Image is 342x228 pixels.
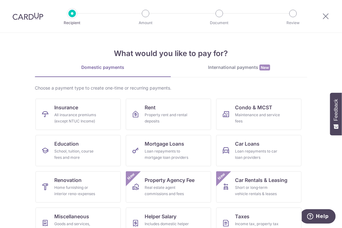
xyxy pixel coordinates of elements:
[145,148,190,161] div: Loan repayments to mortgage loan providers
[330,93,342,135] button: Feedback - Show survey
[235,104,272,111] span: Condo & MCST
[13,13,43,20] img: CardUp
[259,65,270,70] span: New
[235,213,249,220] span: Taxes
[35,64,171,70] div: Domestic payments
[122,20,169,26] p: Amount
[35,85,307,91] div: Choose a payment type to create one-time or recurring payments.
[145,104,156,111] span: Rent
[171,64,307,71] div: International payments
[126,171,211,203] a: Property Agency FeeReal estate agent commissions and feesNew
[35,48,307,59] h4: What would you like to pay for?
[145,213,176,220] span: Helper Salary
[35,135,121,166] a: EducationSchool, tuition, course fees and more
[54,104,78,111] span: Insurance
[35,171,121,203] a: RenovationHome furnishing or interior reno-expenses
[235,176,287,184] span: Car Rentals & Leasing
[216,171,227,182] span: New
[54,213,89,220] span: Miscellaneous
[302,209,336,225] iframe: Opens a widget where you can find more information
[216,171,302,203] a: Car Rentals & LeasingShort or long‑term vehicle rentals & leasesNew
[145,176,195,184] span: Property Agency Fee
[270,20,316,26] p: Review
[216,99,302,130] a: Condo & MCSTMaintenance and service fees
[145,112,190,124] div: Property rent and rental deposits
[333,99,339,121] span: Feedback
[54,176,82,184] span: Renovation
[54,148,99,161] div: School, tuition, course fees and more
[54,184,99,197] div: Home furnishing or interior reno-expenses
[49,20,95,26] p: Recipient
[126,99,211,130] a: RentProperty rent and rental deposits
[126,135,211,166] a: Mortgage LoansLoan repayments to mortgage loan providers
[145,140,184,148] span: Mortgage Loans
[126,171,136,182] span: New
[235,184,280,197] div: Short or long‑term vehicle rentals & leases
[54,140,79,148] span: Education
[145,184,190,197] div: Real estate agent commissions and fees
[196,20,243,26] p: Document
[216,135,302,166] a: Car LoansLoan repayments to car loan providers
[54,112,99,124] div: All insurance premiums (except NTUC Income)
[235,112,280,124] div: Maintenance and service fees
[35,99,121,130] a: InsuranceAll insurance premiums (except NTUC Income)
[235,140,259,148] span: Car Loans
[235,148,280,161] div: Loan repayments to car loan providers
